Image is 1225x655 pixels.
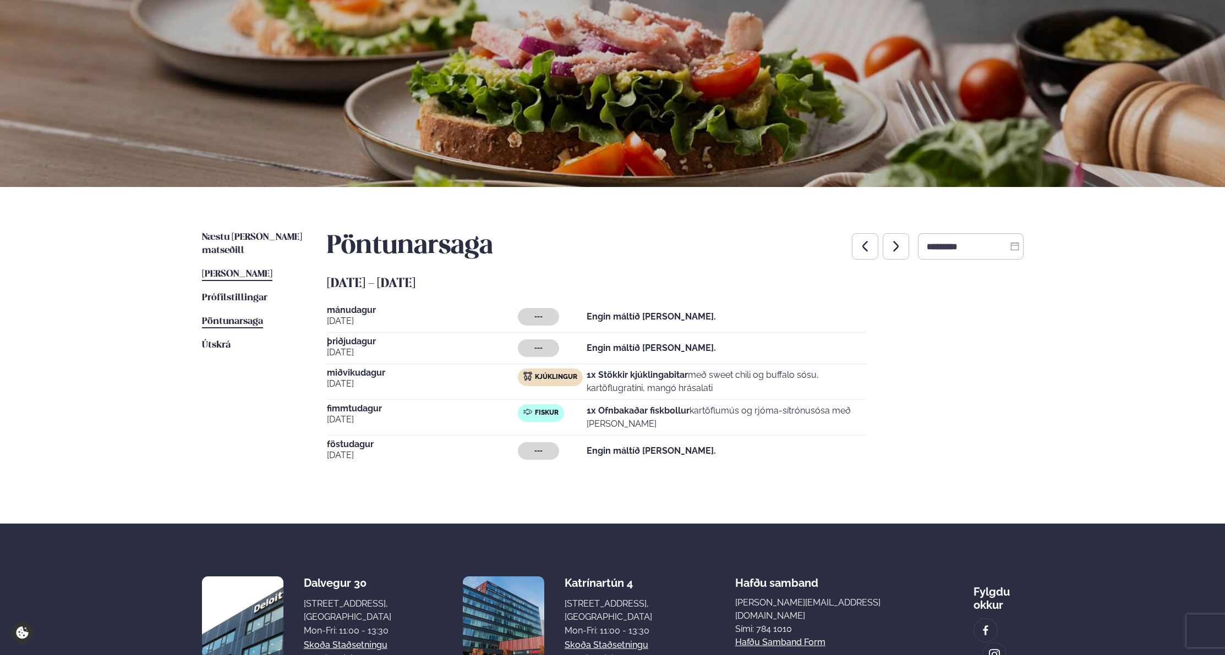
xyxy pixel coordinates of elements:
div: [STREET_ADDRESS], [GEOGRAPHIC_DATA] [565,597,652,624]
span: Pöntunarsaga [202,317,263,326]
strong: 1x Ofnbakaðar fiskbollur [587,405,690,416]
span: Útskrá [202,340,231,350]
a: Cookie settings [11,621,34,644]
div: Mon-Fri: 11:00 - 13:30 [565,624,652,637]
a: [PERSON_NAME] [202,268,272,281]
span: [PERSON_NAME] [202,269,272,279]
a: image alt [974,619,997,642]
a: Pöntunarsaga [202,315,263,328]
span: [DATE] [327,346,518,359]
a: Skoða staðsetningu [565,639,648,652]
span: Næstu [PERSON_NAME] matseðill [202,233,302,255]
span: [DATE] [327,413,518,426]
span: [DATE] [327,377,518,390]
strong: Engin máltíð [PERSON_NAME]. [587,343,716,353]
img: image alt [980,624,992,637]
div: [STREET_ADDRESS], [GEOGRAPHIC_DATA] [304,597,391,624]
p: með sweet chili og buffalo sósu, kartöflugratíni, mangó hrásalati [587,368,866,395]
span: [DATE] [327,449,518,462]
strong: 1x Stökkir kjúklingabitar [587,370,688,380]
a: Næstu [PERSON_NAME] matseðill [202,231,305,257]
a: Prófílstillingar [202,291,267,305]
span: [DATE] [327,315,518,328]
p: kartöflumús og rjóma-sítrónusósa með [PERSON_NAME] [587,404,866,431]
div: Mon-Fri: 11:00 - 13:30 [304,624,391,637]
span: fimmtudagur [327,404,518,413]
span: þriðjudagur [327,337,518,346]
span: miðvikudagur [327,368,518,377]
span: Fiskur [535,409,559,417]
span: Prófílstillingar [202,293,267,302]
a: Útskrá [202,339,231,352]
span: föstudagur [327,440,518,449]
span: mánudagur [327,306,518,315]
a: Skoða staðsetningu [304,639,387,652]
strong: Engin máltíð [PERSON_NAME]. [587,445,716,456]
img: chicken.svg [523,372,532,381]
img: fish.svg [523,408,532,416]
span: --- [534,344,543,353]
span: --- [534,312,543,321]
p: Sími: 784 1010 [735,623,891,636]
span: Hafðu samband [735,568,818,590]
strong: Engin máltíð [PERSON_NAME]. [587,311,716,322]
span: Kjúklingur [535,373,577,382]
a: [PERSON_NAME][EMAIL_ADDRESS][DOMAIN_NAME] [735,596,891,623]
div: Dalvegur 30 [304,576,391,590]
div: Katrínartún 4 [565,576,652,590]
div: Fylgdu okkur [974,576,1023,612]
h2: Pöntunarsaga [327,231,493,262]
h5: [DATE] - [DATE] [327,275,1024,293]
a: Hafðu samband form [735,636,825,649]
span: --- [534,447,543,455]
